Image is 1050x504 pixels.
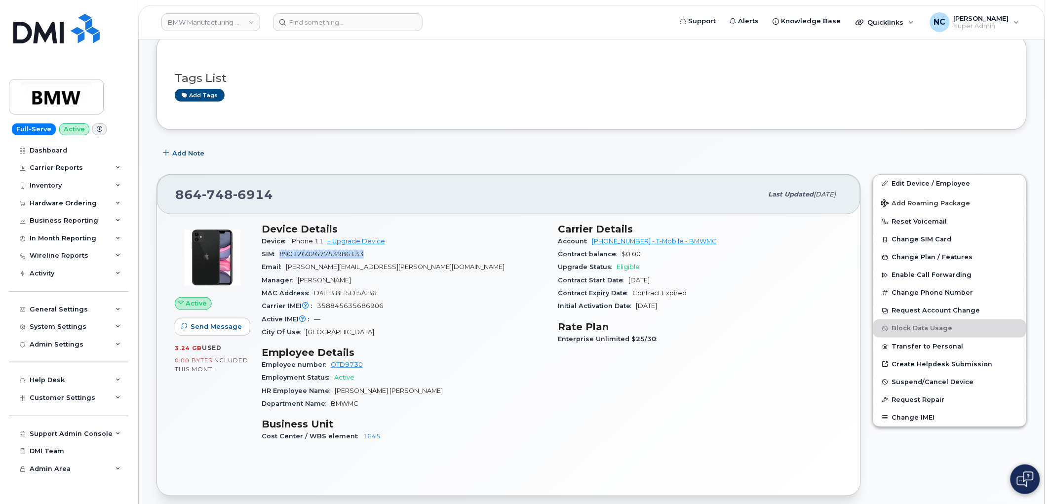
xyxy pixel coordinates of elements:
span: Enable Call Forwarding [892,271,972,279]
span: Send Message [191,322,242,331]
span: Last updated [769,191,814,198]
button: Request Account Change [873,302,1026,319]
a: Create Helpdesk Submission [873,355,1026,373]
span: [PERSON_NAME] [298,276,351,284]
div: Nicholas Capella [923,12,1026,32]
span: [DATE] [814,191,836,198]
span: Super Admin [954,22,1009,30]
span: Device [262,237,290,245]
span: Quicklinks [868,18,904,26]
span: Alerts [739,16,759,26]
h3: Tags List [175,72,1009,84]
span: Account [558,237,592,245]
span: NC [934,16,946,28]
span: — [314,315,320,323]
span: 3.24 GB [175,345,202,351]
button: Reset Voicemail [873,213,1026,231]
button: Change SIM Card [873,231,1026,248]
a: [PHONE_NUMBER] - T-Mobile - BMWMC [592,237,717,245]
img: iPhone_11.jpg [183,228,242,287]
span: $0.00 [622,250,641,258]
span: 6914 [233,187,273,202]
button: Add Note [156,145,213,162]
span: Active IMEI [262,315,314,323]
span: Manager [262,276,298,284]
span: Contract Expired [633,289,687,297]
span: Initial Activation Date [558,302,636,310]
span: 0.00 Bytes [175,357,212,364]
img: Open chat [1017,471,1034,487]
span: Enterprise Unlimited $25/30 [558,335,662,343]
span: included this month [175,356,248,373]
a: 1645 [363,432,381,440]
span: [PERSON_NAME][EMAIL_ADDRESS][PERSON_NAME][DOMAIN_NAME] [286,263,505,271]
span: Department Name [262,400,331,407]
span: Suspend/Cancel Device [892,378,974,386]
span: Cost Center / WBS element [262,432,363,440]
a: Knowledge Base [766,11,848,31]
a: QTD9730 [331,361,363,368]
a: Edit Device / Employee [873,175,1026,193]
button: Change Phone Number [873,284,1026,302]
span: Employment Status [262,374,334,381]
span: 8901260267753986133 [279,250,364,258]
span: [GEOGRAPHIC_DATA] [306,328,374,336]
span: Add Note [172,149,204,158]
button: Block Data Usage [873,319,1026,337]
span: BMWMC [331,400,358,407]
span: City Of Use [262,328,306,336]
span: [PERSON_NAME] [PERSON_NAME] [335,387,443,394]
span: used [202,344,222,351]
button: Add Roaming Package [873,193,1026,213]
span: 748 [202,187,233,202]
span: Employee number [262,361,331,368]
a: Support [673,11,723,31]
h3: Business Unit [262,418,546,430]
button: Send Message [175,318,250,336]
span: SIM [262,250,279,258]
span: Active [186,299,207,308]
button: Transfer to Personal [873,338,1026,355]
button: Change Plan / Features [873,248,1026,266]
div: Quicklinks [849,12,921,32]
span: HR Employee Name [262,387,335,394]
span: Contract Start Date [558,276,629,284]
span: Active [334,374,354,381]
span: Change Plan / Features [892,254,973,261]
span: Email [262,263,286,271]
h3: Rate Plan [558,321,843,333]
span: Eligible [617,263,640,271]
span: MAC Address [262,289,314,297]
button: Change IMEI [873,409,1026,426]
button: Enable Call Forwarding [873,266,1026,284]
span: Contract Expiry Date [558,289,633,297]
span: 358845635686906 [317,302,384,310]
span: Support [689,16,716,26]
span: Knowledge Base [781,16,841,26]
button: Suspend/Cancel Device [873,373,1026,391]
span: Upgrade Status [558,263,617,271]
span: Contract balance [558,250,622,258]
a: Add tags [175,89,225,101]
span: [DATE] [636,302,658,310]
button: Request Repair [873,391,1026,409]
span: 864 [175,187,273,202]
a: + Upgrade Device [327,237,385,245]
span: iPhone 11 [290,237,323,245]
input: Find something... [273,13,423,31]
a: Alerts [723,11,766,31]
span: Carrier IMEI [262,302,317,310]
span: Add Roaming Package [881,199,971,209]
h3: Carrier Details [558,223,843,235]
span: D4:FB:8E:5D:5A:B6 [314,289,377,297]
h3: Employee Details [262,347,546,358]
span: [PERSON_NAME] [954,14,1009,22]
h3: Device Details [262,223,546,235]
span: [DATE] [629,276,650,284]
a: BMW Manufacturing Co LLC [161,13,260,31]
